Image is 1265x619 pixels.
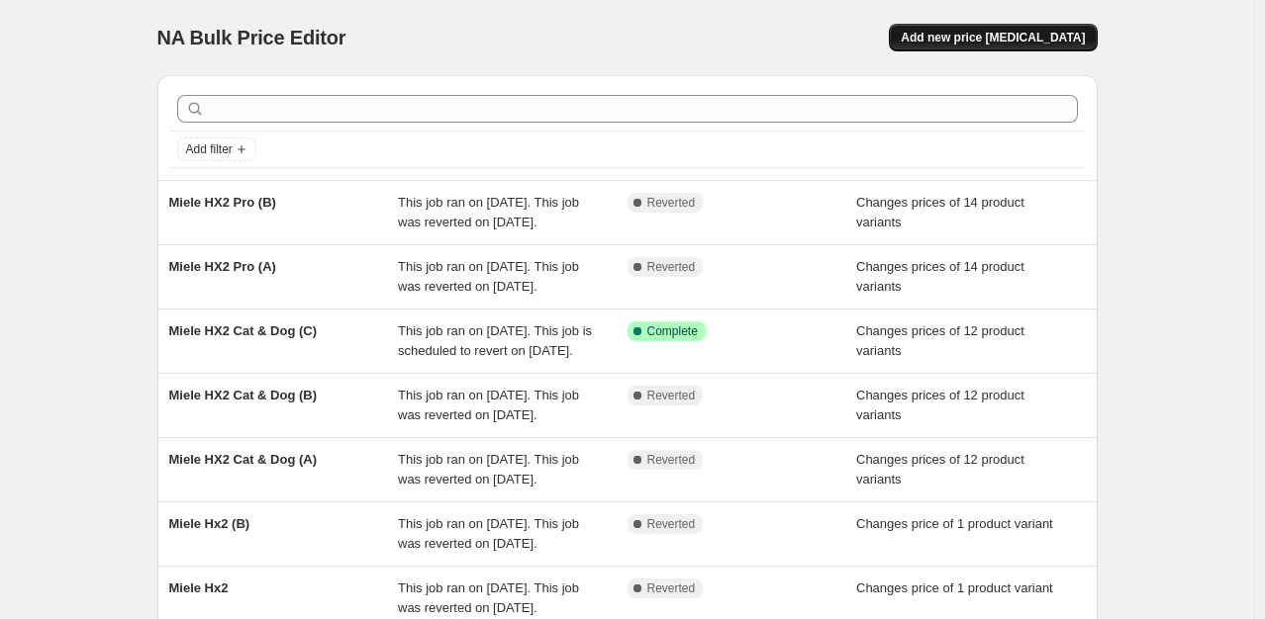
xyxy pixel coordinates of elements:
button: Add new price [MEDICAL_DATA] [889,24,1097,51]
span: Complete [647,323,698,339]
span: Miele HX2 Cat & Dog (B) [169,388,318,402]
span: Changes price of 1 product variant [856,580,1053,595]
span: Reverted [647,388,696,403]
span: This job ran on [DATE]. This job is scheduled to revert on [DATE]. [398,323,592,358]
span: Miele HX2 Pro (A) [169,259,276,274]
span: Add new price [MEDICAL_DATA] [901,30,1085,45]
span: This job ran on [DATE]. This job was reverted on [DATE]. [398,580,579,615]
span: This job ran on [DATE]. This job was reverted on [DATE]. [398,195,579,229]
span: NA Bulk Price Editor [157,27,346,48]
span: Reverted [647,516,696,532]
span: Add filter [186,141,233,157]
span: Changes prices of 12 product variants [856,323,1024,358]
span: Reverted [647,259,696,275]
span: Reverted [647,195,696,211]
span: Miele Hx2 [169,580,229,595]
span: Reverted [647,452,696,468]
span: Reverted [647,580,696,596]
span: Miele HX2 Cat & Dog (A) [169,452,318,467]
span: Changes prices of 12 product variants [856,452,1024,486]
span: Miele HX2 Cat & Dog (C) [169,323,318,338]
span: Changes prices of 14 product variants [856,195,1024,229]
span: This job ran on [DATE]. This job was reverted on [DATE]. [398,259,579,294]
span: Changes price of 1 product variant [856,516,1053,531]
span: Changes prices of 12 product variants [856,388,1024,422]
button: Add filter [177,137,256,161]
span: This job ran on [DATE]. This job was reverted on [DATE]. [398,452,579,486]
span: This job ran on [DATE]. This job was reverted on [DATE]. [398,388,579,422]
span: Changes prices of 14 product variants [856,259,1024,294]
span: This job ran on [DATE]. This job was reverted on [DATE]. [398,516,579,551]
span: Miele Hx2 (B) [169,516,250,531]
span: Miele HX2 Pro (B) [169,195,276,210]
